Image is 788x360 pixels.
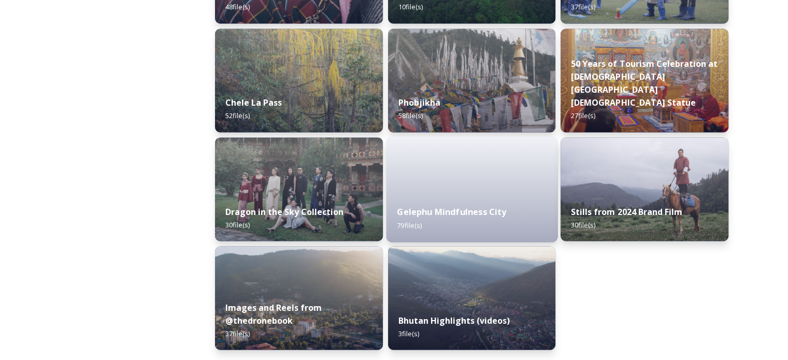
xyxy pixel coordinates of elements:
span: 3 file(s) [398,328,419,338]
img: 01697a38-64e0-42f2-b716-4cd1f8ee46d6.jpg [215,246,383,350]
span: 10 file(s) [398,2,423,11]
span: 58 file(s) [398,111,423,120]
strong: Gelephu Mindfulness City [397,206,506,218]
img: Marcus%2520Westberg%2520Chelela%2520Pass%25202023_52.jpg [215,28,383,132]
span: 30 file(s) [225,220,250,229]
span: 30 file(s) [571,220,595,229]
iframe: msdoc-iframe [386,136,557,268]
img: Phobjika%2520by%2520Matt%2520Dutile1.jpg [388,28,556,132]
strong: Bhutan Highlights (videos) [398,314,510,326]
img: DSC00164.jpg [561,28,728,132]
span: 52 file(s) [225,111,250,120]
img: b4ca3a00-89c2-4894-a0d6-064d866d0b02.jpg [388,246,556,350]
strong: 50 Years of Tourism Celebration at [DEMOGRAPHIC_DATA][GEOGRAPHIC_DATA][DEMOGRAPHIC_DATA] Statue [571,58,717,108]
img: 74f9cf10-d3d5-4c08-9371-13a22393556d.jpg [215,137,383,241]
span: 37 file(s) [225,328,250,338]
span: 27 file(s) [571,111,595,120]
strong: Stills from 2024 Brand Film [571,206,682,217]
strong: Dragon in the Sky Collection [225,206,343,217]
img: 4075df5a-b6ee-4484-8e29-7e779a92fa88.jpg [561,137,728,241]
strong: Phobjikha [398,97,440,108]
strong: Images and Reels from @thedronebook [225,301,322,326]
strong: Chele La Pass [225,97,282,108]
span: 79 file(s) [397,220,422,229]
span: 37 file(s) [571,2,595,11]
span: 48 file(s) [225,2,250,11]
